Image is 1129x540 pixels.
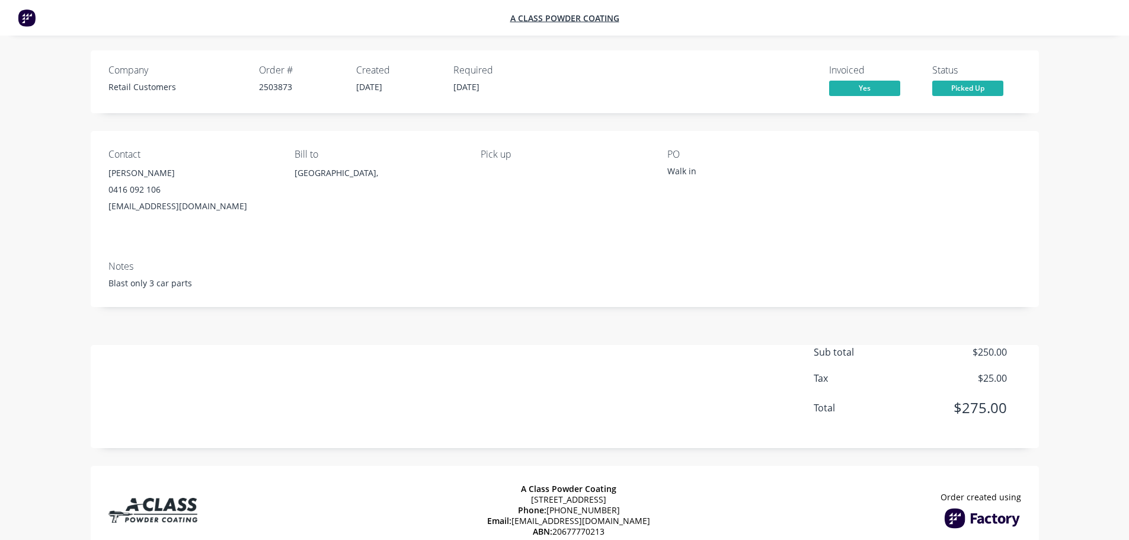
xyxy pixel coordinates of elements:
div: [PERSON_NAME]0416 092 106[EMAIL_ADDRESS][DOMAIN_NAME] [108,165,276,215]
span: [DATE] [453,81,479,92]
div: Bill to [295,149,462,160]
div: Required [453,65,536,76]
span: $275.00 [919,397,1006,418]
span: Order created using [941,492,1021,503]
div: Company [108,65,245,76]
div: [EMAIL_ADDRESS][DOMAIN_NAME] [108,198,276,215]
div: Walk in [667,165,815,181]
span: Total [814,401,919,415]
span: ABN: [533,526,552,537]
span: Email: [487,515,511,526]
a: A Class Powder Coating [510,12,619,24]
span: $25.00 [919,371,1006,385]
div: Blast only 3 car parts [108,277,1021,289]
div: Pick up [481,149,648,160]
div: Invoiced [829,65,918,76]
span: Sub total [814,345,919,359]
span: $250.00 [919,345,1006,359]
div: [GEOGRAPHIC_DATA], [295,165,462,203]
div: Retail Customers [108,81,245,93]
div: Contact [108,149,276,160]
span: 20677770213 [533,526,605,537]
span: [DATE] [356,81,382,92]
div: 2503873 [259,81,342,93]
span: [PHONE_NUMBER] [518,505,620,516]
a: [EMAIL_ADDRESS][DOMAIN_NAME] [511,515,650,526]
span: Yes [829,81,900,95]
span: A Class Powder Coating [521,483,616,494]
div: PO [667,149,834,160]
div: [PERSON_NAME] [108,165,276,181]
span: Tax [814,371,919,385]
div: Status [932,65,1021,76]
div: 0416 092 106 [108,181,276,198]
span: Picked Up [932,81,1003,95]
div: Notes [108,261,1021,272]
img: Factory [18,9,36,27]
div: Created [356,65,439,76]
div: Order # [259,65,342,76]
span: [STREET_ADDRESS] [531,494,606,505]
img: Factory Logo [944,508,1021,529]
span: Phone: [518,504,546,516]
div: [GEOGRAPHIC_DATA], [295,165,462,181]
